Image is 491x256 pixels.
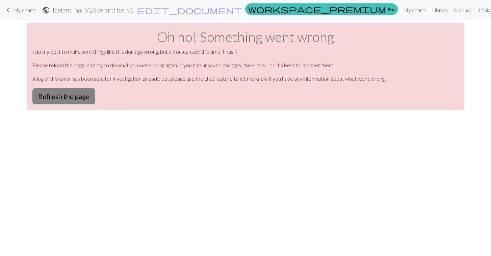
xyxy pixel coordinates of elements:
span: public [42,5,50,15]
a: My charts [4,4,36,16]
h2: Iceland hat V2 / iceland hat v1 [53,6,134,14]
a: Pro [245,3,398,15]
p: A log of this error has been sent for investigation already, but please use the chat feature to l... [32,75,459,83]
span: workspace_premium [248,4,386,14]
span: keyboard_arrow_left [4,5,12,15]
span: edit_document [137,5,242,15]
h1: Oh no! Something went wrong [32,29,459,45]
a: My charts [400,3,429,17]
a: Manual [451,3,473,17]
p: I do my best to make sure things like this don't go wrong, but unfortuantely this time it has :( [32,48,459,56]
button: Refresh the page [32,88,95,104]
a: Library [429,3,451,17]
p: Please reload the page, and try to do what you were doing again. If you had unsaved changes, the ... [32,61,459,69]
span: My charts [13,7,36,13]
